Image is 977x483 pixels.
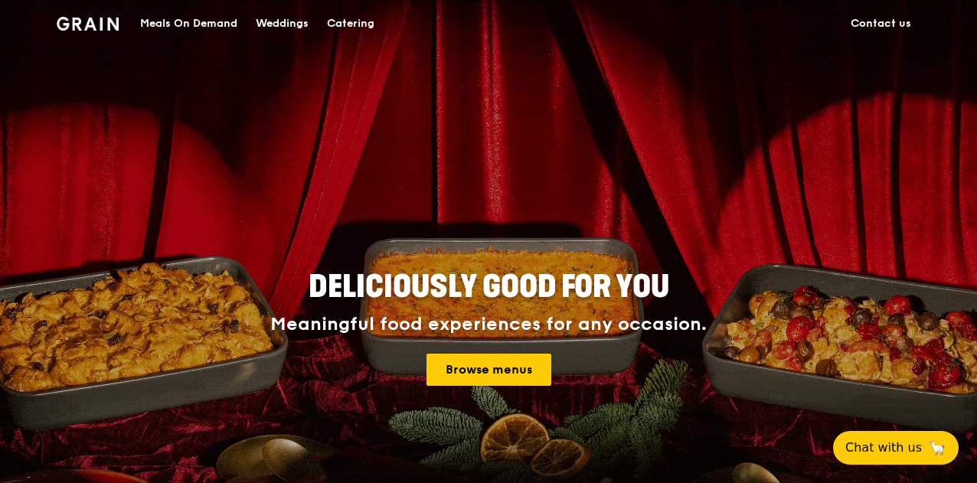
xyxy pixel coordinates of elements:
a: Browse menus [426,354,551,386]
img: Grain [57,17,119,31]
a: Contact us [841,1,920,47]
div: Catering [327,1,374,47]
span: Chat with us [845,439,922,457]
div: Meals On Demand [140,1,237,47]
span: 🦙 [928,439,946,457]
div: Weddings [256,1,309,47]
button: Chat with us🦙 [833,431,959,465]
a: Catering [318,1,384,47]
a: Weddings [247,1,318,47]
